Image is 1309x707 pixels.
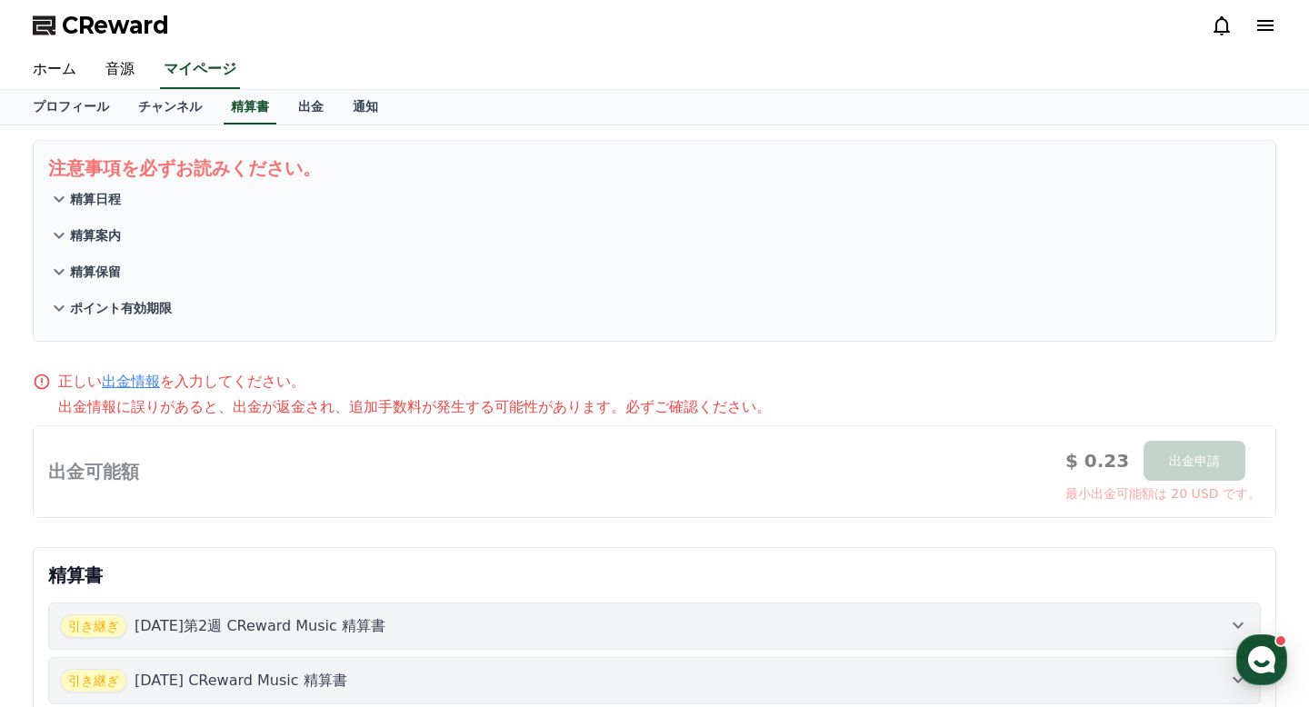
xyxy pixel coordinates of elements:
a: 音源 [91,51,149,89]
a: プロフィール [18,90,124,124]
p: 精算書 [48,563,1261,588]
span: 引き継ぎ [60,669,127,692]
p: [DATE]第2週 CReward Music 精算書 [135,615,385,637]
button: 引き継ぎ [DATE]第2週 CReward Music 精算書 [48,602,1261,650]
a: 出金 [284,90,338,124]
p: ポイント有効期限 [70,299,172,317]
p: 正しい を入力してください。 [58,371,305,393]
a: 精算書 [224,90,276,124]
p: 精算保留 [70,263,121,281]
a: 出金情報 [102,373,160,390]
a: CReward [33,11,169,40]
button: 精算保留 [48,254,1261,290]
a: ホーム [18,51,91,89]
button: 引き継ぎ [DATE] CReward Music 精算書 [48,657,1261,704]
button: ポイント有効期限 [48,290,1261,326]
p: [DATE] CReward Music 精算書 [135,670,347,692]
span: CReward [62,11,169,40]
a: チャンネル [124,90,216,124]
a: マイページ [160,51,240,89]
button: 精算日程 [48,181,1261,217]
a: 通知 [338,90,393,124]
p: 出金情報に誤りがあると、出金が返金され、追加手数料が発生する可能性があります。必ずご確認ください。 [58,396,1276,418]
p: 精算案内 [70,226,121,244]
button: 精算案内 [48,217,1261,254]
p: 注意事項を必ずお読みください。 [48,155,1261,181]
span: 引き継ぎ [60,614,127,638]
p: 精算日程 [70,190,121,208]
